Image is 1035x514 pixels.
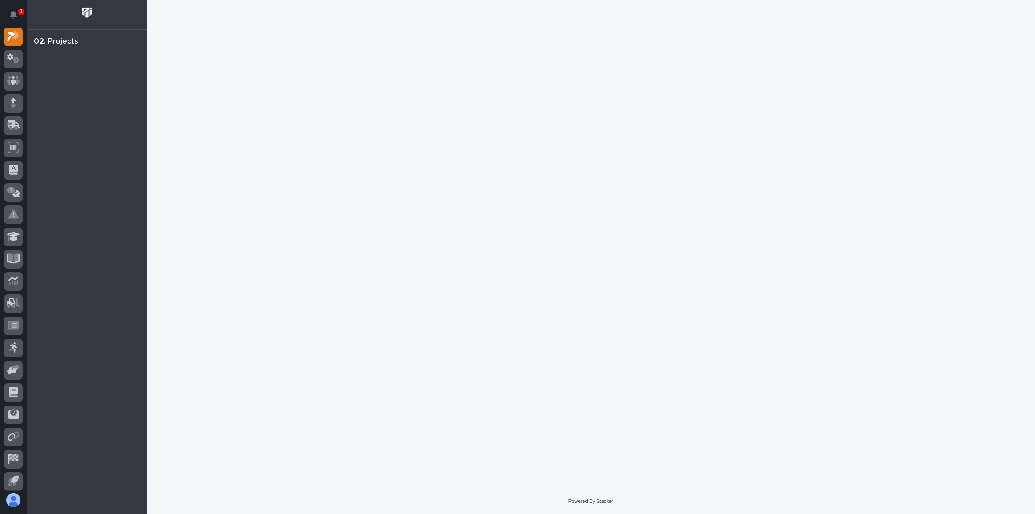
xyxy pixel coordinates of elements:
[11,11,23,25] div: Notifications1
[568,498,613,504] a: Powered By Stacker
[79,4,95,21] img: Workspace Logo
[20,8,23,15] p: 1
[4,491,23,510] button: users-avatar
[4,5,23,24] button: Notifications
[34,37,78,47] div: 02. Projects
